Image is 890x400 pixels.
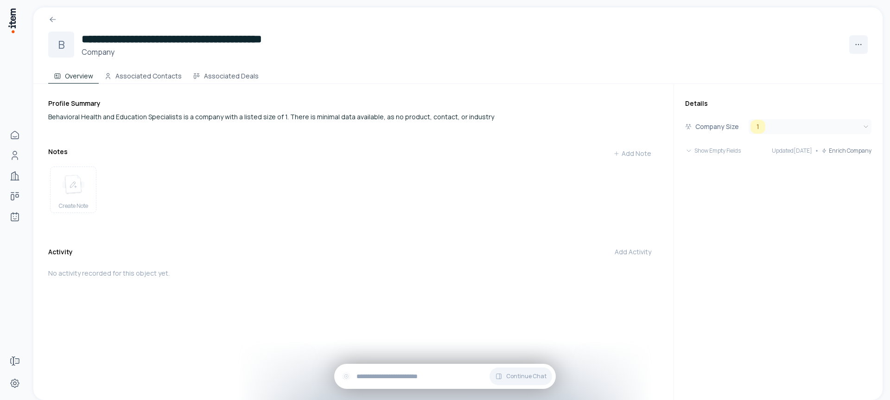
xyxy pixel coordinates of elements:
[48,112,659,122] div: Behavioral Health and Education Specialists is a company with a listed size of 1. There is minima...
[506,373,547,380] span: Continue Chat
[6,126,24,144] a: Home
[187,65,264,84] button: Associated Deals
[6,207,24,226] a: Agents
[6,167,24,185] a: Companies
[334,364,556,389] div: Continue Chat
[6,146,24,165] a: Contacts
[59,202,88,210] span: Create Note
[695,122,739,132] p: Company Size
[7,7,17,34] img: Item Brain Logo
[489,368,552,385] button: Continue Chat
[48,65,99,84] button: Overview
[82,46,318,58] h3: Company
[849,35,868,54] button: More actions
[99,65,187,84] button: Associated Contacts
[6,352,24,370] a: Forms
[50,167,96,213] button: create noteCreate Note
[821,142,871,160] button: Enrich Company
[48,99,659,108] h3: Profile Summary
[6,374,24,393] a: Settings
[607,243,659,261] button: Add Activity
[48,269,659,278] p: No activity recorded for this object yet.
[772,147,812,155] span: Updated [DATE]
[48,247,73,257] h3: Activity
[606,144,659,163] button: Add Note
[48,147,68,156] h3: Notes
[613,149,651,158] div: Add Note
[685,142,741,160] button: Show Empty Fields
[685,99,871,108] h3: Details
[62,174,84,195] img: create note
[48,32,74,58] div: B
[6,187,24,206] a: deals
